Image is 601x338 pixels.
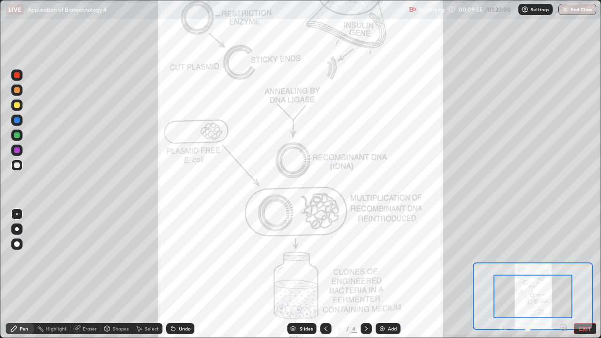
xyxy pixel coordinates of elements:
[531,7,549,12] p: Settings
[28,6,107,13] p: Application of Biotechnology 4
[179,326,191,331] div: Undo
[562,6,569,13] img: end-class-cross
[574,323,596,334] button: EXIT
[20,326,28,331] div: Pen
[347,326,349,331] div: /
[46,326,67,331] div: Highlight
[8,6,21,13] p: LIVE
[418,6,444,13] p: Recording
[521,6,529,13] img: class-settings-icons
[335,326,345,331] div: 4
[113,326,129,331] div: Shapes
[408,6,416,13] img: recording.375f2c34.svg
[300,326,313,331] div: Slides
[351,324,357,333] div: 4
[378,325,386,332] img: add-slide-button
[388,326,397,331] div: Add
[83,326,97,331] div: Eraser
[145,326,159,331] div: Select
[558,4,596,15] button: End Class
